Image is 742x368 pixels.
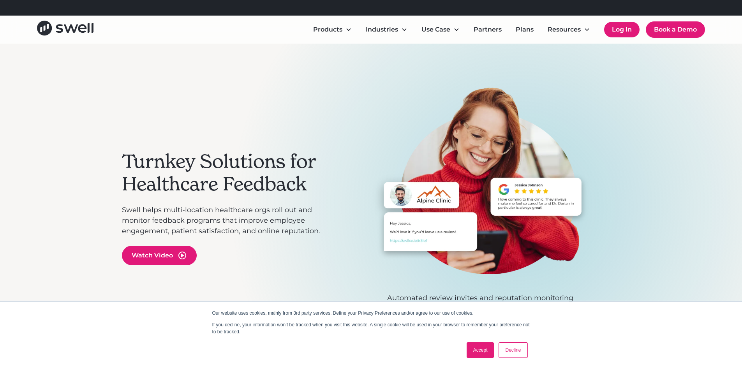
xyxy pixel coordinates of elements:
[307,22,358,37] div: Products
[421,25,450,34] div: Use Case
[467,22,508,37] a: Partners
[340,87,620,328] div: carousel
[366,25,398,34] div: Industries
[415,22,466,37] div: Use Case
[340,87,620,303] div: 1 of 3
[509,22,540,37] a: Plans
[212,310,530,317] p: Our website uses cookies, mainly from 3rd party services. Define your Privacy Preferences and/or ...
[360,22,414,37] div: Industries
[122,205,332,236] p: Swell helps multi-location healthcare orgs roll out and monitor feedback programs that improve em...
[313,25,342,34] div: Products
[122,150,332,195] h2: Turnkey Solutions for Healthcare Feedback
[122,246,197,265] a: open lightbox
[467,342,494,358] a: Accept
[340,293,620,303] p: Automated review invites and reputation monitoring
[499,342,527,358] a: Decline
[541,22,596,37] div: Resources
[604,22,640,37] a: Log In
[609,284,742,368] iframe: Chat Widget
[37,21,93,38] a: home
[646,21,705,38] a: Book a Demo
[132,251,173,260] div: Watch Video
[548,25,581,34] div: Resources
[212,321,530,335] p: If you decline, your information won’t be tracked when you visit this website. A single cookie wi...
